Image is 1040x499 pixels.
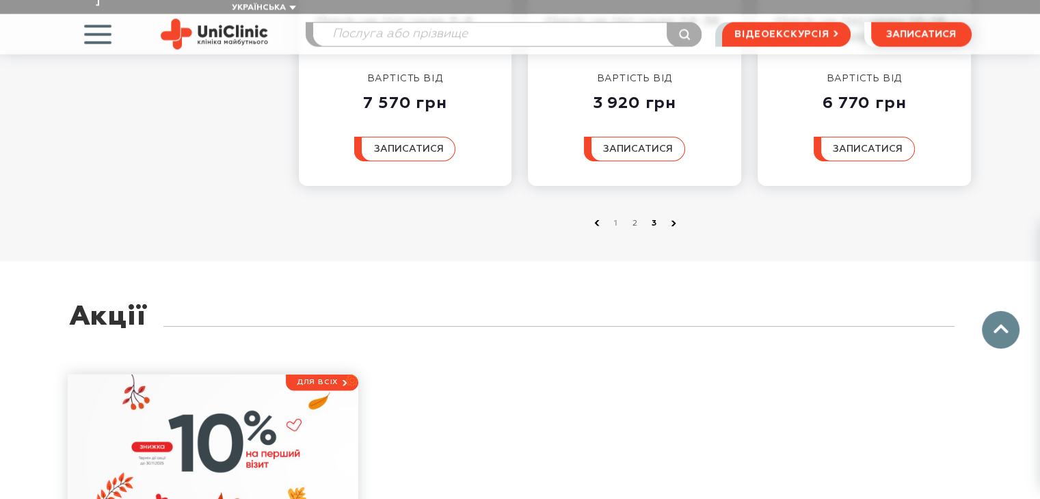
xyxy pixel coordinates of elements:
[814,137,915,161] button: записатися
[69,302,146,353] div: Акції
[373,144,443,154] span: записатися
[734,23,829,46] span: відеоекскурсія
[368,74,443,83] span: вартість від
[313,23,702,46] input: Послуга або прізвище
[354,85,455,113] div: 7 570 грн
[354,137,455,161] button: записатися
[827,74,902,83] span: вартість від
[232,3,286,12] span: Українська
[296,377,338,386] span: Для всіх
[648,217,661,230] a: 3
[584,85,685,113] div: 3 920 грн
[814,85,915,113] div: 6 770 грн
[584,137,685,161] button: записатися
[603,144,673,154] span: записатися
[228,3,296,13] button: Українська
[598,74,673,83] span: вартість від
[886,29,956,39] span: записатися
[609,217,623,230] a: 1
[833,144,903,154] span: записатися
[161,18,268,49] img: Uniclinic
[722,22,850,46] a: відеоекскурсія
[871,22,972,46] button: записатися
